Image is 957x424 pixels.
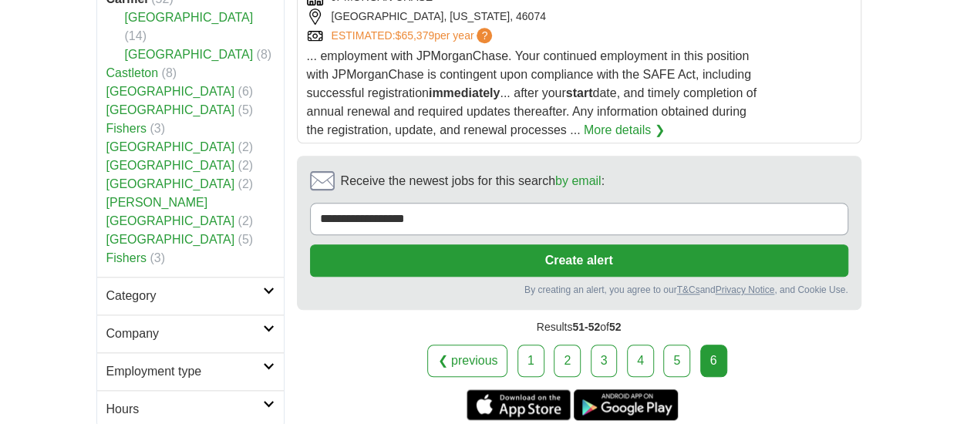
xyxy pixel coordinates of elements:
[591,345,618,377] a: 3
[307,49,757,136] span: ... employment with JPMorganChase. Your continued employment in this position with JPMorganChase ...
[307,8,762,25] div: [GEOGRAPHIC_DATA], [US_STATE], 46074
[715,284,774,295] a: Privacy Notice
[395,29,434,42] span: $65,379
[106,287,263,305] h2: Category
[238,140,254,153] span: (2)
[106,103,235,116] a: [GEOGRAPHIC_DATA]
[477,28,492,43] span: ?
[609,321,622,333] span: 52
[566,86,593,99] strong: start
[467,389,571,420] a: Get the iPhone app
[238,85,254,98] span: (6)
[150,251,165,264] span: (3)
[663,345,690,377] a: 5
[584,121,665,140] a: More details ❯
[341,172,605,190] span: Receive the newest jobs for this search :
[310,283,848,297] div: By creating an alert, you agree to our and , and Cookie Use.
[238,177,254,190] span: (2)
[517,345,544,377] a: 1
[238,159,254,172] span: (2)
[627,345,654,377] a: 4
[238,103,254,116] span: (5)
[555,174,601,187] a: by email
[125,11,254,24] a: [GEOGRAPHIC_DATA]
[106,325,263,343] h2: Company
[106,122,147,135] a: Fishers
[554,345,581,377] a: 2
[106,251,147,264] a: Fishers
[700,345,727,377] div: 6
[332,28,496,44] a: ESTIMATED:$65,379per year?
[106,196,235,227] a: [PERSON_NAME][GEOGRAPHIC_DATA]
[297,310,861,345] div: Results of
[429,86,500,99] strong: immediately
[238,233,254,246] span: (5)
[162,66,177,79] span: (8)
[125,48,254,61] a: [GEOGRAPHIC_DATA]
[106,85,235,98] a: [GEOGRAPHIC_DATA]
[125,29,147,42] span: (14)
[238,214,254,227] span: (2)
[574,389,678,420] a: Get the Android app
[150,122,165,135] span: (3)
[97,315,284,352] a: Company
[676,284,699,295] a: T&Cs
[257,48,272,61] span: (8)
[97,277,284,315] a: Category
[97,352,284,390] a: Employment type
[106,66,159,79] a: Castleton
[106,159,235,172] a: [GEOGRAPHIC_DATA]
[106,400,263,419] h2: Hours
[106,177,235,190] a: [GEOGRAPHIC_DATA]
[106,233,235,246] a: [GEOGRAPHIC_DATA]
[106,140,235,153] a: [GEOGRAPHIC_DATA]
[106,362,263,381] h2: Employment type
[572,321,600,333] span: 51-52
[310,244,848,277] button: Create alert
[427,345,507,377] a: ❮ previous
